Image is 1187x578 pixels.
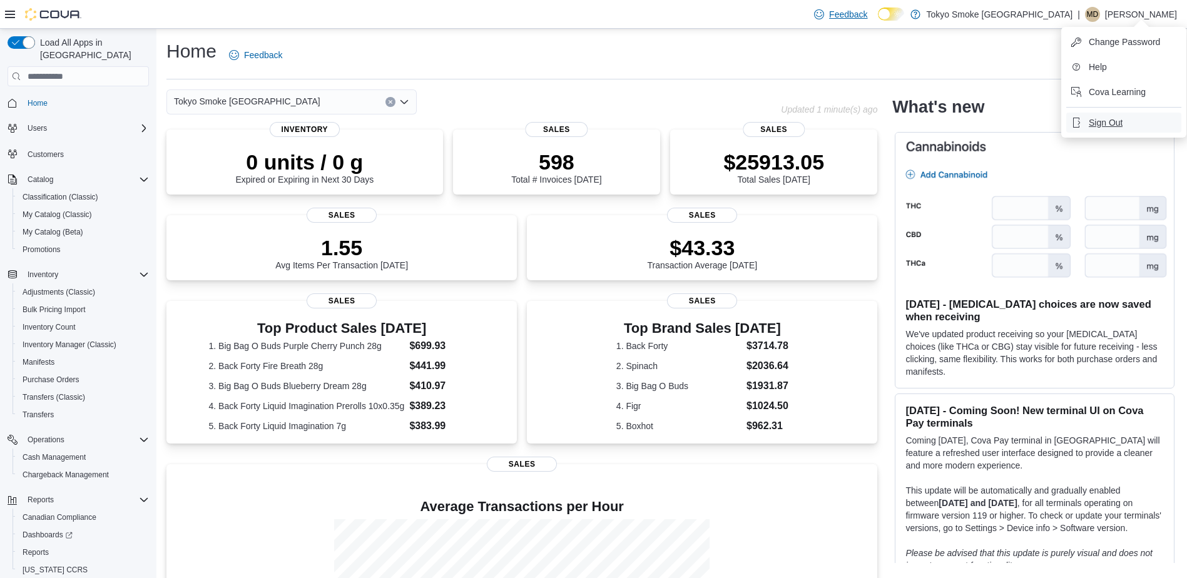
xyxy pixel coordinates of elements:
[18,372,84,387] a: Purchase Orders
[13,223,154,241] button: My Catalog (Beta)
[1089,36,1160,48] span: Change Password
[28,270,58,280] span: Inventory
[905,434,1164,472] p: Coming [DATE], Cova Pay terminal in [GEOGRAPHIC_DATA] will feature a refreshed user interface des...
[3,144,154,163] button: Customers
[18,320,81,335] a: Inventory Count
[905,404,1164,429] h3: [DATE] - Coming Soon! New terminal UI on Cova Pay terminals
[616,360,741,372] dt: 2. Spinach
[616,400,741,412] dt: 4. Figr
[13,318,154,336] button: Inventory Count
[13,466,154,484] button: Chargeback Management
[409,418,474,433] dd: $383.99
[878,8,904,21] input: Dark Mode
[511,150,601,175] p: 598
[18,302,91,317] a: Bulk Pricing Import
[905,298,1164,323] h3: [DATE] - [MEDICAL_DATA] choices are now saved when receiving
[28,495,54,505] span: Reports
[23,210,92,220] span: My Catalog (Classic)
[746,418,788,433] dd: $962.31
[18,285,100,300] a: Adjustments (Classic)
[209,400,405,412] dt: 4. Back Forty Liquid Imagination Prerolls 10x0.35g
[13,241,154,258] button: Promotions
[28,98,48,108] span: Home
[409,378,474,393] dd: $410.97
[616,380,741,392] dt: 3. Big Bag O Buds
[23,565,88,575] span: [US_STATE] CCRS
[743,122,805,137] span: Sales
[28,435,64,445] span: Operations
[18,527,149,542] span: Dashboards
[209,321,475,336] h3: Top Product Sales [DATE]
[23,432,149,447] span: Operations
[746,398,788,413] dd: $1024.50
[23,322,76,332] span: Inventory Count
[13,371,154,388] button: Purchase Orders
[275,235,408,270] div: Avg Items Per Transaction [DATE]
[526,122,588,137] span: Sales
[1066,57,1181,77] button: Help
[1066,82,1181,102] button: Cova Learning
[23,121,149,136] span: Users
[28,123,47,133] span: Users
[307,208,377,223] span: Sales
[18,562,93,577] a: [US_STATE] CCRS
[648,235,758,260] p: $43.33
[746,378,788,393] dd: $1931.87
[18,510,149,525] span: Canadian Compliance
[13,188,154,206] button: Classification (Classic)
[1077,7,1080,22] p: |
[399,97,409,107] button: Open list of options
[3,119,154,137] button: Users
[35,36,149,61] span: Load All Apps in [GEOGRAPHIC_DATA]
[18,545,149,560] span: Reports
[616,321,788,336] h3: Top Brand Sales [DATE]
[511,150,601,185] div: Total # Invoices [DATE]
[667,293,737,308] span: Sales
[616,420,741,432] dt: 5. Boxhot
[28,175,53,185] span: Catalog
[18,467,114,482] a: Chargeback Management
[275,235,408,260] p: 1.55
[829,8,867,21] span: Feedback
[209,360,405,372] dt: 2. Back Forty Fire Breath 28g
[18,355,59,370] a: Manifests
[174,94,320,109] span: Tokyo Smoke [GEOGRAPHIC_DATA]
[176,499,867,514] h4: Average Transactions per Hour
[18,467,149,482] span: Chargeback Management
[23,267,63,282] button: Inventory
[18,285,149,300] span: Adjustments (Classic)
[905,328,1164,378] p: We've updated product receiving so your [MEDICAL_DATA] choices (like THCa or CBG) stay visible fo...
[18,510,101,525] a: Canadian Compliance
[3,94,154,112] button: Home
[616,340,741,352] dt: 1. Back Forty
[1066,113,1181,133] button: Sign Out
[23,305,86,315] span: Bulk Pricing Import
[18,190,103,205] a: Classification (Classic)
[13,406,154,423] button: Transfers
[3,171,154,188] button: Catalog
[723,150,824,185] div: Total Sales [DATE]
[13,526,154,544] a: Dashboards
[23,172,149,187] span: Catalog
[809,2,872,27] a: Feedback
[18,320,149,335] span: Inventory Count
[18,207,97,222] a: My Catalog (Classic)
[18,207,149,222] span: My Catalog (Classic)
[23,492,59,507] button: Reports
[244,49,282,61] span: Feedback
[166,39,217,64] h1: Home
[409,398,474,413] dd: $389.23
[18,407,149,422] span: Transfers
[23,432,69,447] button: Operations
[1085,7,1100,22] div: Misha Degtiarev
[13,206,154,223] button: My Catalog (Classic)
[23,147,69,162] a: Customers
[23,227,83,237] span: My Catalog (Beta)
[648,235,758,270] div: Transaction Average [DATE]
[18,450,91,465] a: Cash Management
[23,512,96,522] span: Canadian Compliance
[385,97,395,107] button: Clear input
[18,355,149,370] span: Manifests
[23,375,79,385] span: Purchase Orders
